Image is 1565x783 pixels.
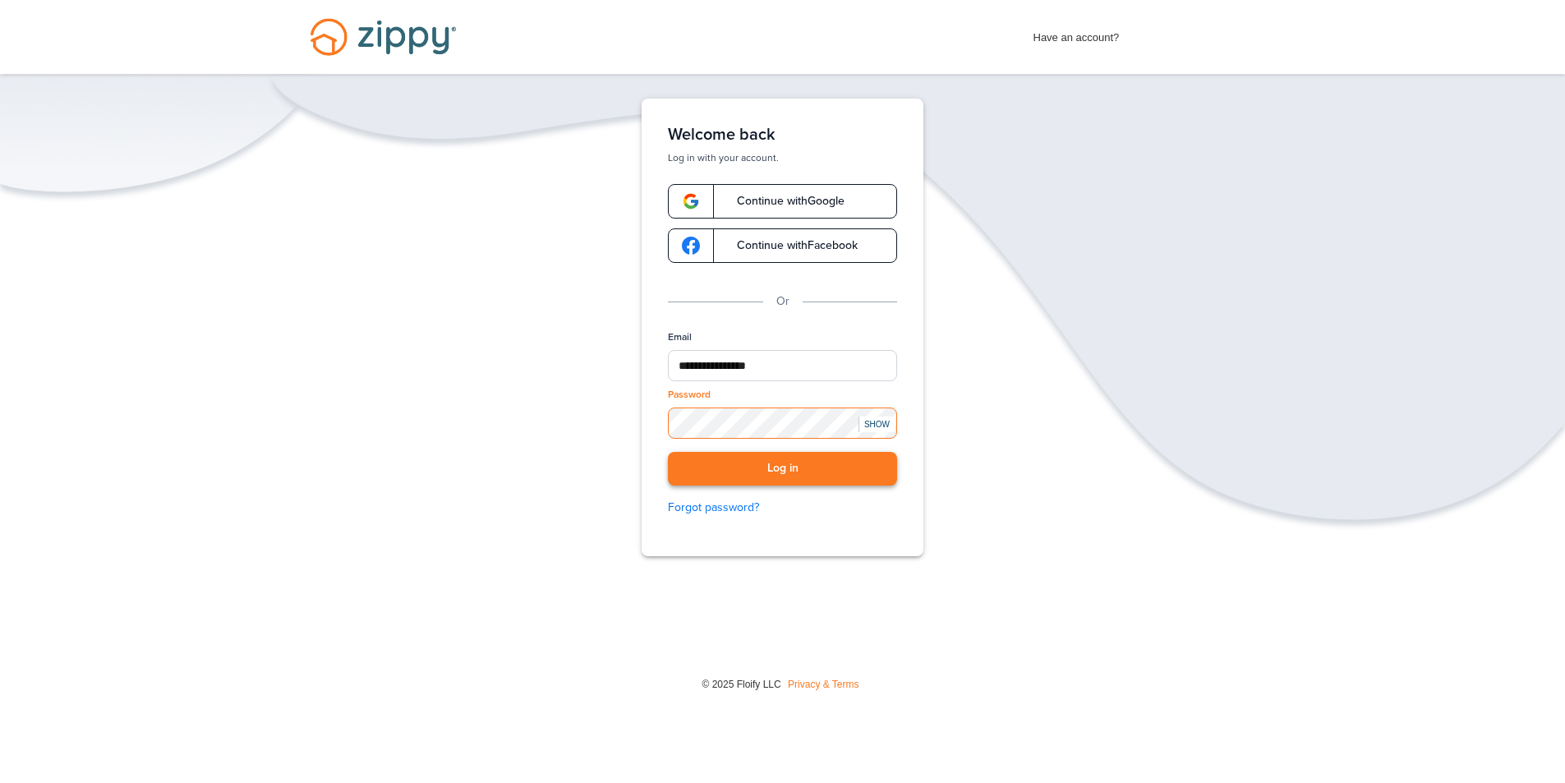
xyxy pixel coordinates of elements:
[682,237,700,255] img: google-logo
[668,408,897,439] input: Password
[682,192,700,210] img: google-logo
[668,330,692,344] label: Email
[702,679,780,690] span: © 2025 Floify LLC
[668,388,711,402] label: Password
[668,184,897,219] a: google-logoContinue withGoogle
[668,125,897,145] h1: Welcome back
[668,499,897,517] a: Forgot password?
[776,292,789,311] p: Or
[668,151,897,164] p: Log in with your account.
[668,452,897,486] button: Log in
[1033,21,1120,47] span: Have an account?
[720,240,858,251] span: Continue with Facebook
[668,228,897,263] a: google-logoContinue withFacebook
[788,679,858,690] a: Privacy & Terms
[858,417,895,432] div: SHOW
[720,196,845,207] span: Continue with Google
[668,350,897,381] input: Email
